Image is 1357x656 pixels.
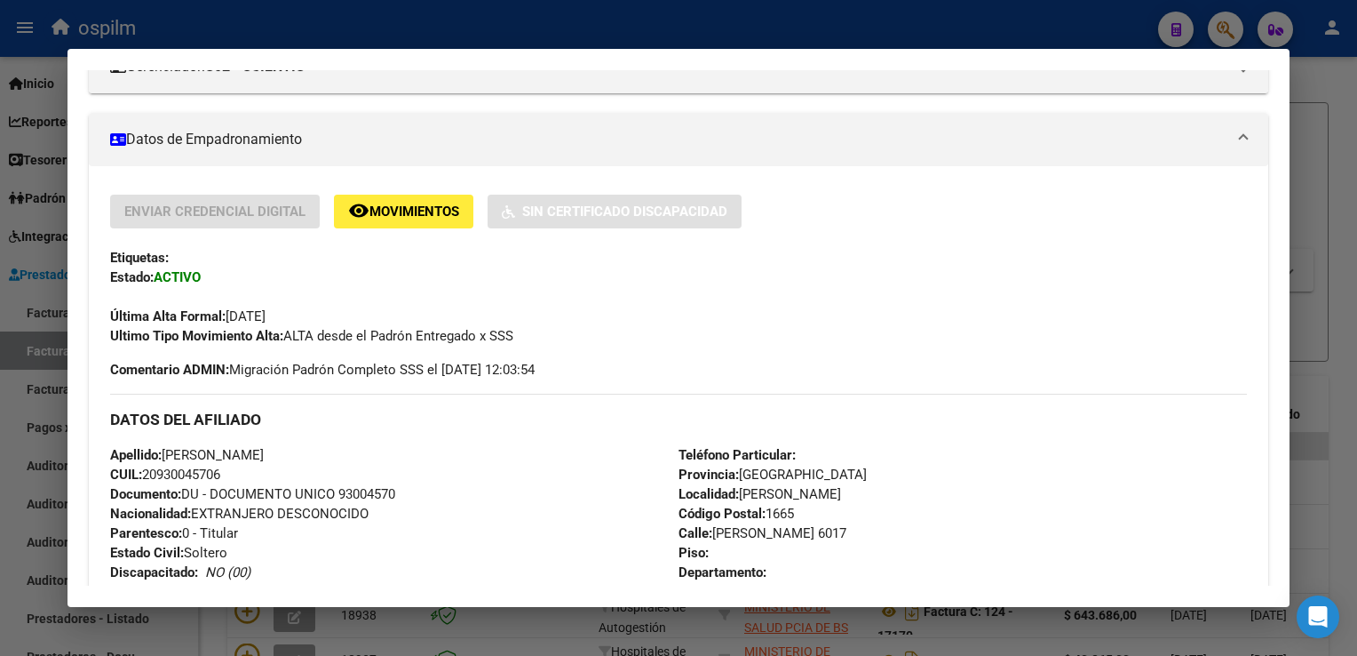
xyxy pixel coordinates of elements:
strong: Código Postal: [678,506,766,522]
h3: DATOS DEL AFILIADO [110,410,1246,429]
button: Sin Certificado Discapacidad [488,195,742,228]
strong: Etiquetas: [110,250,169,266]
span: Soltero [110,545,227,561]
span: Migración Padrón Completo SSS el [DATE] 12:03:54 [110,360,535,380]
button: Movimientos [334,195,473,228]
span: [GEOGRAPHIC_DATA] [678,467,867,483]
strong: CUIL: [110,467,142,483]
strong: Parentesco: [110,525,182,541]
span: [DATE] [110,308,266,324]
span: 20930045706 [110,467,220,483]
div: Open Intercom Messenger [1297,596,1339,638]
strong: Documento: [110,486,181,502]
span: Enviar Credencial Digital [124,204,306,220]
strong: Comentario ADMIN: [110,362,229,378]
strong: Calle: [678,525,712,541]
span: DU - DOCUMENTO UNICO 93004570 [110,486,395,502]
span: [PERSON_NAME] [110,447,264,463]
strong: ACTIVO [154,269,201,285]
strong: Teléfono Particular: [678,447,796,463]
strong: Departamento: [678,564,766,580]
strong: Piso: [678,545,709,561]
span: EXTRANJERO DESCONOCIDO [110,506,369,522]
strong: Nacionalidad: [110,506,191,522]
span: ALTA desde el Padrón Entregado x SSS [110,328,513,344]
span: [PERSON_NAME] [678,486,841,502]
strong: Estado Civil: [110,545,184,561]
strong: Ultimo Tipo Movimiento Alta: [110,328,283,344]
strong: Apellido: [110,447,162,463]
button: Enviar Credencial Digital [110,195,320,228]
mat-panel-title: Datos de Empadronamiento [110,129,1225,150]
strong: Sexo: [110,584,143,600]
mat-expansion-panel-header: Datos de Empadronamiento [89,113,1267,166]
span: 0 - Titular [110,525,238,541]
i: NO (00) [205,564,250,580]
span: [PERSON_NAME] 6017 [678,525,846,541]
strong: Discapacitado: [110,564,198,580]
strong: Localidad: [678,486,739,502]
span: M [110,584,155,600]
strong: Última Alta Formal: [110,308,226,324]
span: Movimientos [369,204,459,220]
span: 1665 [678,506,794,522]
mat-icon: remove_red_eye [348,200,369,221]
span: Sin Certificado Discapacidad [522,204,727,220]
strong: Estado: [110,269,154,285]
strong: Provincia: [678,467,739,483]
